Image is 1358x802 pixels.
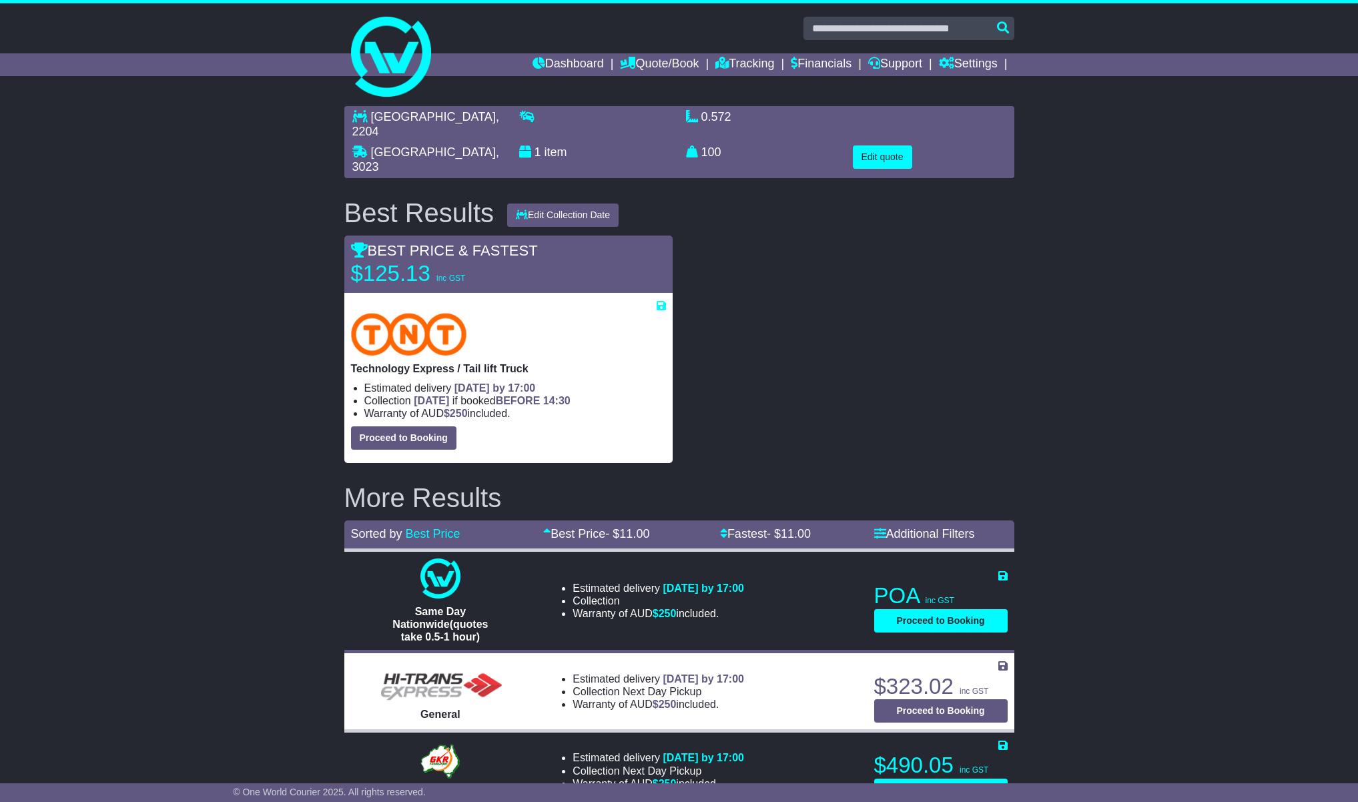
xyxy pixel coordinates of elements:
span: 14:30 [543,395,571,406]
button: Proceed to Booking [874,779,1008,802]
li: Warranty of AUD included. [573,607,744,620]
li: Estimated delivery [573,673,744,685]
a: Support [868,53,922,76]
span: $ [444,408,468,419]
span: , 2204 [352,110,499,138]
a: Best Price- $11.00 [543,527,649,540]
li: Estimated delivery [364,382,666,394]
a: Fastest- $11.00 [720,527,811,540]
li: Warranty of AUD included. [573,698,744,711]
span: 250 [659,699,677,710]
p: $125.13 [351,260,518,287]
span: if booked [414,395,570,406]
li: Estimated delivery [573,751,744,764]
span: BEFORE [496,395,541,406]
span: 0.572 [701,110,731,123]
span: 100 [701,145,721,159]
a: Settings [939,53,998,76]
span: inc GST [436,274,465,283]
img: GKR: GENERAL [417,741,463,781]
span: 250 [450,408,468,419]
li: Estimated delivery [573,582,744,594]
span: 11.00 [619,527,649,540]
h2: More Results [344,483,1014,512]
a: Best Price [406,527,460,540]
p: $323.02 [874,673,1008,700]
span: [DATE] by 17:00 [663,673,744,685]
a: Dashboard [533,53,604,76]
li: Collection [573,594,744,607]
p: $490.05 [874,752,1008,779]
img: One World Courier: Same Day Nationwide(quotes take 0.5-1 hour) [420,558,460,598]
span: inc GST [960,765,988,775]
span: © One World Courier 2025. All rights reserved. [233,787,426,797]
span: [GEOGRAPHIC_DATA] [371,110,496,123]
span: - $ [767,527,811,540]
button: Proceed to Booking [874,609,1008,633]
span: [DATE] [414,395,449,406]
img: HiTrans (Machship): General [374,662,507,701]
span: inc GST [926,596,954,605]
button: Edit Collection Date [507,204,619,227]
p: POA [874,582,1008,609]
span: [DATE] by 17:00 [663,752,744,763]
span: 1 [535,145,541,159]
div: Best Results [338,198,501,228]
span: [DATE] by 17:00 [454,382,536,394]
span: BEST PRICE & FASTEST [351,242,538,259]
span: Next Day Pickup [623,686,701,697]
span: Next Day Pickup [623,765,701,777]
span: item [545,145,567,159]
span: 250 [659,778,677,789]
span: [DATE] by 17:00 [663,582,744,594]
span: Sorted by [351,527,402,540]
span: [GEOGRAPHIC_DATA] [371,145,496,159]
li: Collection [573,765,744,777]
li: Warranty of AUD included. [573,777,744,790]
li: Collection [573,685,744,698]
p: Technology Express / Tail lift Truck [351,362,666,375]
span: inc GST [960,687,988,696]
span: , 3023 [352,145,499,173]
li: Collection [364,394,666,407]
img: TNT Domestic: Technology Express / Tail lift Truck [351,313,467,356]
a: Quote/Book [620,53,699,76]
span: - $ [605,527,649,540]
button: Proceed to Booking [874,699,1008,723]
span: 250 [659,608,677,619]
a: Financials [791,53,852,76]
button: Proceed to Booking [351,426,456,450]
a: Additional Filters [874,527,975,540]
span: $ [653,608,677,619]
a: Tracking [715,53,774,76]
button: Edit quote [853,145,912,169]
li: Warranty of AUD included. [364,407,666,420]
span: $ [653,778,677,789]
span: 11.00 [781,527,811,540]
span: $ [653,699,677,710]
span: Same Day Nationwide(quotes take 0.5-1 hour) [392,606,488,643]
span: General [420,709,460,720]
